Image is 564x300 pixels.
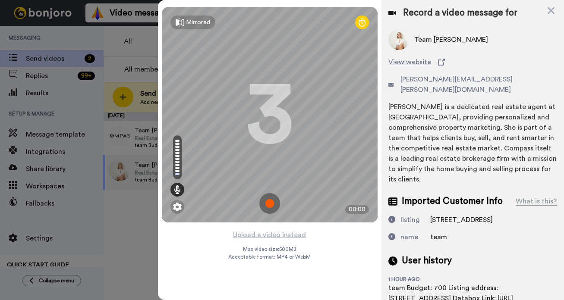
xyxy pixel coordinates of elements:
[402,195,503,208] span: Imported Customer Info
[345,205,369,214] div: 00:00
[400,74,557,95] span: [PERSON_NAME][EMAIL_ADDRESS][PERSON_NAME][DOMAIN_NAME]
[388,102,557,184] div: [PERSON_NAME] is a dedicated real estate agent at [GEOGRAPHIC_DATA], providing personalized and c...
[246,82,293,147] div: 3
[402,254,452,267] span: User history
[173,203,182,211] img: ic_gear.svg
[400,232,418,242] div: name
[430,216,493,223] span: [STREET_ADDRESS]
[516,196,557,206] div: What is this?
[228,253,311,260] span: Acceptable format: MP4 or WebM
[388,276,444,283] div: 1 hour ago
[400,215,420,225] div: listing
[259,193,280,214] img: ic_record_start.svg
[430,234,447,241] span: team
[388,57,431,67] span: View website
[243,246,296,253] span: Max video size: 500 MB
[388,57,557,67] a: View website
[230,229,309,241] button: Upload a video instead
